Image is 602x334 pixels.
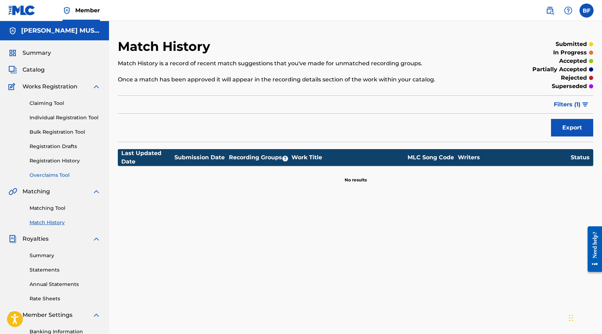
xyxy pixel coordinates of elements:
a: Rate Sheets [30,295,101,302]
img: Top Rightsholder [63,6,71,15]
span: Member Settings [23,311,72,319]
a: Claiming Tool [30,100,101,107]
span: Summary [23,49,51,57]
div: Last Updated Date [121,149,174,166]
a: Summary [30,252,101,259]
a: Registration History [30,157,101,165]
p: in progress [553,48,587,57]
a: Public Search [543,4,557,18]
p: Once a match has been approved it will appear in the recording details section of the work within... [118,75,484,84]
a: Matching Tool [30,205,101,212]
button: Filters (1) [550,96,593,113]
h5: BLAKE FLATTLEY MUSIC [21,27,101,35]
p: submitted [556,40,587,48]
a: Registration Drafts [30,143,101,150]
a: Individual Registration Tool [30,114,101,121]
img: search [546,6,554,15]
a: Annual Statements [30,281,101,288]
p: rejected [561,74,587,82]
p: partially accepted [532,65,587,74]
img: Summary [8,49,17,57]
img: Accounts [8,27,17,35]
span: ? [282,156,288,161]
img: Member Settings [8,311,17,319]
div: Drag [569,307,573,328]
img: Royalties [8,235,17,243]
span: Works Registration [23,82,77,91]
img: Works Registration [8,82,18,91]
iframe: Resource Center [582,219,602,279]
div: Recording Groups [228,153,291,162]
span: Royalties [23,235,49,243]
a: Statements [30,266,101,274]
div: MLC Song Code [404,153,457,162]
a: Bulk Registration Tool [30,128,101,136]
p: accepted [559,57,587,65]
img: help [564,6,572,15]
img: expand [92,235,101,243]
span: Member [75,6,100,14]
img: expand [92,82,101,91]
a: Match History [30,219,101,226]
span: Catalog [23,66,45,74]
img: Catalog [8,66,17,74]
a: SummarySummary [8,49,51,57]
img: MLC Logo [8,5,36,15]
p: superseded [552,82,587,91]
div: Submission Date [174,153,227,162]
a: Overclaims Tool [30,172,101,179]
div: Status [571,153,590,162]
div: Writers [458,153,570,162]
a: CatalogCatalog [8,66,45,74]
img: expand [92,311,101,319]
iframe: Chat Widget [567,300,602,334]
img: expand [92,187,101,196]
div: Work Title [292,153,404,162]
div: User Menu [579,4,594,18]
span: Matching [23,187,50,196]
p: No results [345,168,367,183]
img: filter [582,102,588,107]
img: Matching [8,187,17,196]
h2: Match History [118,39,214,54]
span: Filters ( 1 ) [554,100,581,109]
p: Match History is a record of recent match suggestions that you've made for unmatched recording gr... [118,59,484,68]
div: Help [561,4,575,18]
button: Export [551,119,593,136]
